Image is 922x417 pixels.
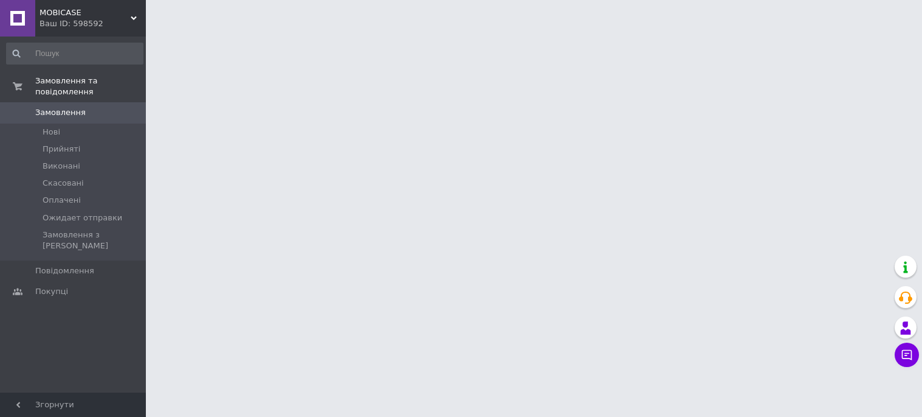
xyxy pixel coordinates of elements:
[43,127,60,138] span: Нові
[43,212,122,223] span: Ожидает отправки
[43,195,81,206] span: Оплачені
[6,43,143,65] input: Пошук
[35,265,94,276] span: Повідомлення
[43,144,80,155] span: Прийняті
[43,178,84,189] span: Скасовані
[43,161,80,172] span: Виконані
[40,7,131,18] span: MOBICASE
[35,107,86,118] span: Замовлення
[35,75,146,97] span: Замовлення та повідомлення
[40,18,146,29] div: Ваш ID: 598592
[35,286,68,297] span: Покупці
[895,343,919,367] button: Чат з покупцем
[43,230,142,251] span: Замовлення з [PERSON_NAME]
